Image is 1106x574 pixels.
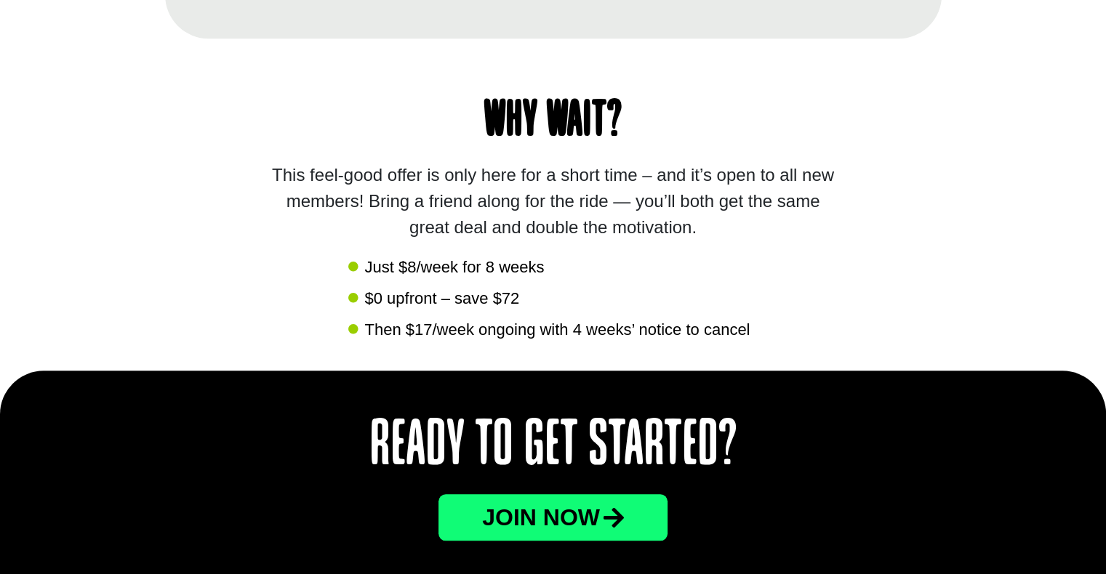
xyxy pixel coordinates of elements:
[194,97,913,147] h1: Why wait?
[361,286,519,310] span: $0 upfront – save $72
[361,255,544,279] span: Just $8/week for 8 weeks
[361,318,750,341] span: Then $17/week ongoing with 4 weeks’ notice to cancel
[438,494,668,541] a: JOin now
[265,162,840,240] div: This feel-good offer is only here for a short time – and it’s open to all new members! Bring a fr...
[482,506,600,529] span: JOin now
[226,414,881,480] h2: Ready to Get Started?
